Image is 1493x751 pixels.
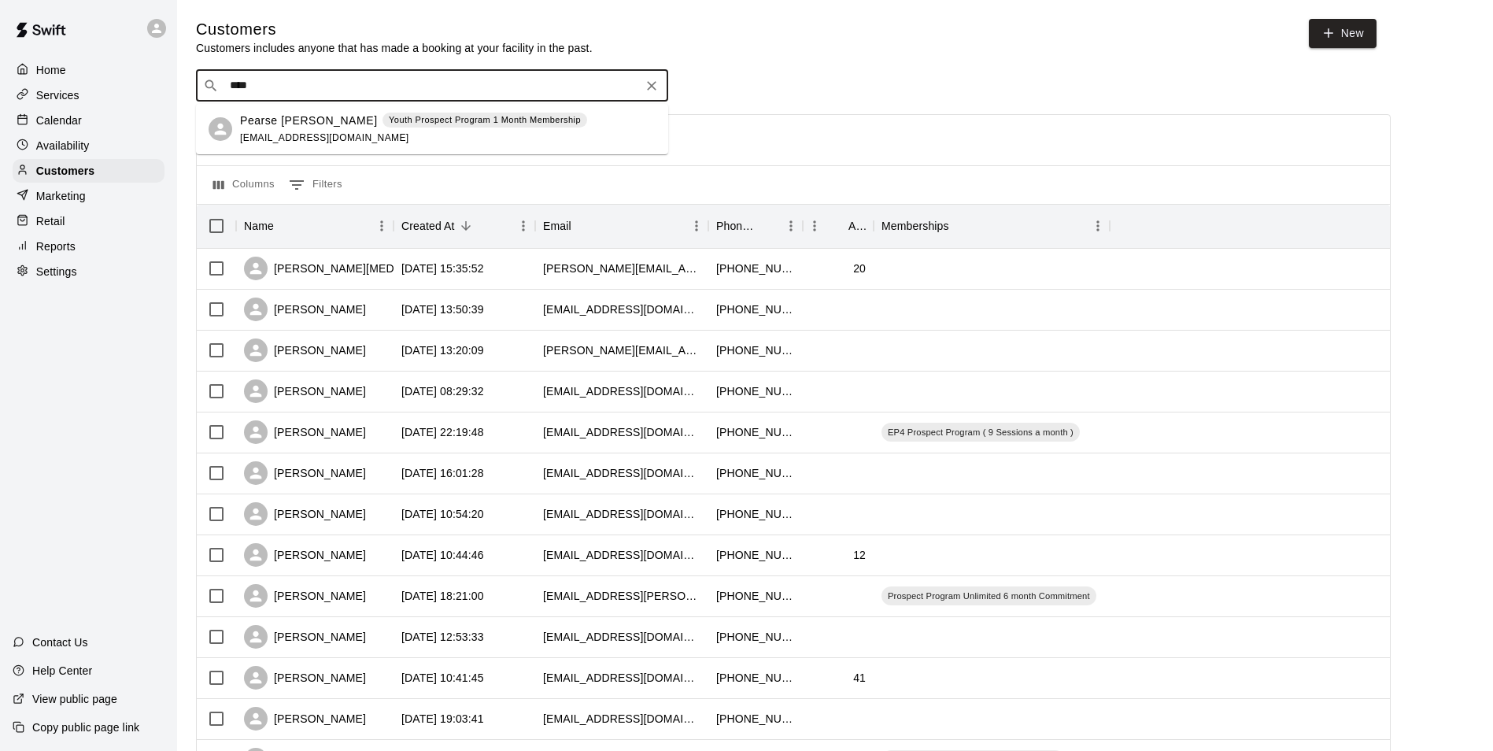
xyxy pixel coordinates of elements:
[240,113,378,129] p: Pearse [PERSON_NAME]
[716,670,795,686] div: +447795106655
[244,625,366,649] div: [PERSON_NAME]
[32,634,88,650] p: Contact Us
[543,261,700,276] div: emma.taoyn@gmail.com
[13,58,164,82] a: Home
[32,663,92,679] p: Help Center
[543,670,700,686] div: tomlewis@outlook.com
[244,666,366,690] div: [PERSON_NAME]
[881,426,1080,438] span: EP4 Prospect Program ( 9 Sessions a month )
[543,383,700,399] div: matlynch@gmail.com
[240,132,409,143] span: [EMAIL_ADDRESS][DOMAIN_NAME]
[543,711,700,727] div: jaydenp7208@gmail.com
[716,465,795,481] div: +16467851142
[36,163,94,179] p: Customers
[874,204,1110,248] div: Memberships
[401,506,484,522] div: 2025-09-07 10:54:20
[455,215,477,237] button: Sort
[244,461,366,485] div: [PERSON_NAME]
[32,720,139,735] p: Copy public page link
[370,214,394,238] button: Menu
[244,584,366,608] div: [PERSON_NAME]
[543,547,700,563] div: coachkenley@gmail.com
[401,629,484,645] div: 2025-09-06 12:53:33
[543,588,700,604] div: eve.adames@icloud.com
[881,204,949,248] div: Memberships
[394,204,535,248] div: Created At
[512,214,535,238] button: Menu
[543,342,700,358] div: christopher.joseph.han@gmail.com
[285,172,346,198] button: Show filters
[826,215,848,237] button: Sort
[236,204,394,248] div: Name
[389,113,581,127] p: Youth Prospect Program 1 Month Membership
[853,547,866,563] div: 12
[1309,19,1377,48] a: New
[36,87,79,103] p: Services
[401,204,455,248] div: Created At
[803,204,874,248] div: Age
[535,204,708,248] div: Email
[244,502,366,526] div: [PERSON_NAME]
[244,298,366,321] div: [PERSON_NAME]
[543,204,571,248] div: Email
[401,547,484,563] div: 2025-09-07 10:44:46
[244,543,366,567] div: [PERSON_NAME]
[881,423,1080,442] div: EP4 Prospect Program ( 9 Sessions a month )
[13,134,164,157] div: Availability
[401,465,484,481] div: 2025-09-07 16:01:28
[244,339,366,362] div: [PERSON_NAME]
[196,19,593,40] h5: Customers
[757,215,779,237] button: Sort
[209,172,279,198] button: Select columns
[543,424,700,440] div: neshajovic@gmail.com
[571,215,593,237] button: Sort
[716,204,757,248] div: Phone Number
[13,260,164,283] a: Settings
[1086,214,1110,238] button: Menu
[716,342,795,358] div: +12014525786
[716,424,795,440] div: +16468126230
[853,670,866,686] div: 41
[36,62,66,78] p: Home
[13,209,164,233] a: Retail
[32,691,117,707] p: View public page
[401,711,484,727] div: 2025-09-04 19:03:41
[13,109,164,132] a: Calendar
[13,83,164,107] a: Services
[244,379,366,403] div: [PERSON_NAME]
[543,302,700,317] div: osoriokj2022@gmail.com
[196,70,668,102] div: Search customers by name or email
[716,588,795,604] div: +13476843167
[196,40,593,56] p: Customers includes anyone that has made a booking at your facility in the past.
[685,214,708,238] button: Menu
[13,235,164,258] div: Reports
[401,342,484,358] div: 2025-09-08 13:20:09
[244,204,274,248] div: Name
[641,75,663,97] button: Clear
[274,215,296,237] button: Sort
[36,138,90,154] p: Availability
[716,302,795,317] div: +19173916752
[716,547,795,563] div: +13472203934
[848,204,866,248] div: Age
[13,159,164,183] div: Customers
[401,670,484,686] div: 2025-09-06 10:41:45
[13,184,164,208] div: Marketing
[244,420,366,444] div: [PERSON_NAME]
[244,707,366,731] div: [PERSON_NAME]
[779,214,803,238] button: Menu
[401,383,484,399] div: 2025-09-08 08:29:32
[803,214,826,238] button: Menu
[401,588,484,604] div: 2025-09-06 18:21:00
[36,264,77,279] p: Settings
[543,629,700,645] div: gcastillooo31@gmail.com
[716,629,795,645] div: +17186500180
[244,257,456,280] div: [PERSON_NAME][MEDICAL_DATA]
[716,711,795,727] div: +19177335914
[881,590,1096,602] span: Prospect Program Unlimited 6 month Commitment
